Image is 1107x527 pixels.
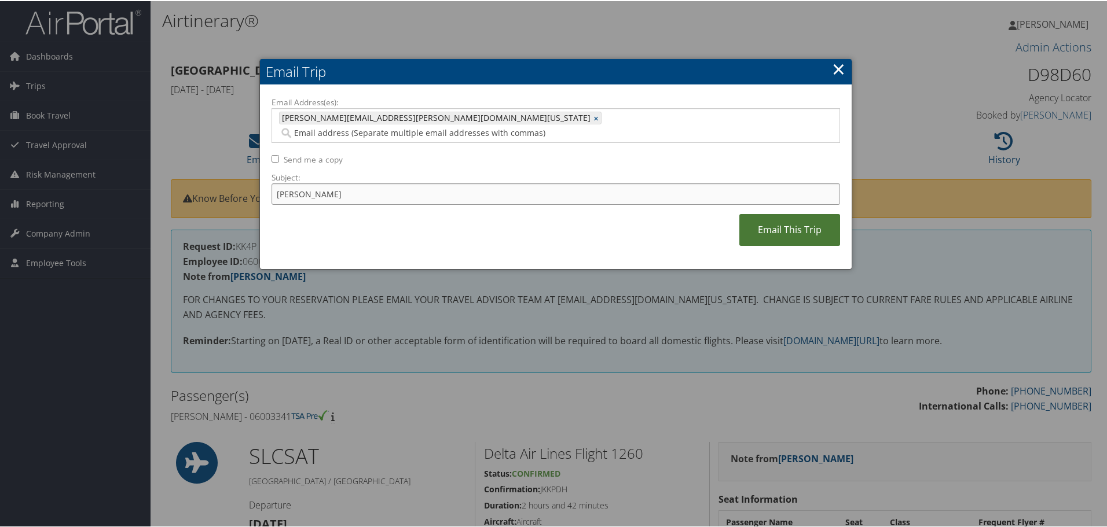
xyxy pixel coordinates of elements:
input: Email address (Separate multiple email addresses with commas) [279,126,683,138]
label: Send me a copy [284,153,343,164]
label: Subject: [272,171,840,182]
a: × [832,56,845,79]
label: Email Address(es): [272,95,840,107]
input: Add a short subject for the email [272,182,840,204]
a: × [593,111,601,123]
h2: Email Trip [260,58,852,83]
span: [PERSON_NAME][EMAIL_ADDRESS][PERSON_NAME][DOMAIN_NAME][US_STATE] [280,111,591,123]
a: Email This Trip [739,213,840,245]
